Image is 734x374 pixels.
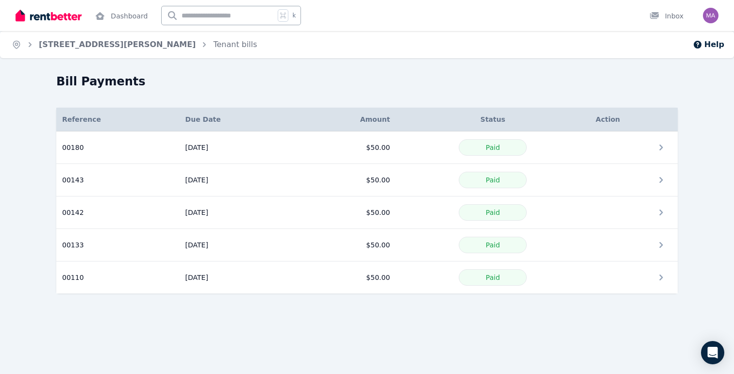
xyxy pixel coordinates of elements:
span: Paid [486,274,500,281]
td: [DATE] [180,261,295,294]
div: Inbox [650,11,684,21]
td: $50.00 [295,131,396,164]
td: [DATE] [180,196,295,229]
th: Status [396,108,590,131]
span: Paid [486,241,500,249]
span: Reference [62,114,101,124]
td: [DATE] [180,164,295,196]
span: 00180 [62,143,84,152]
td: $50.00 [295,164,396,196]
span: 00110 [62,273,84,282]
th: Amount [295,108,396,131]
th: Action [590,108,678,131]
img: Chern Chuin Mar [703,8,718,23]
span: 00133 [62,240,84,250]
td: $50.00 [295,229,396,261]
td: [DATE] [180,229,295,261]
span: Tenant bills [213,39,257,50]
img: RentBetter [16,8,82,23]
span: k [292,12,296,19]
button: Help [693,39,724,50]
td: $50.00 [295,196,396,229]
span: 00142 [62,208,84,217]
td: $50.00 [295,261,396,294]
td: [DATE] [180,131,295,164]
span: Paid [486,144,500,151]
a: [STREET_ADDRESS][PERSON_NAME] [39,40,196,49]
div: Open Intercom Messenger [701,341,724,364]
span: Paid [486,209,500,216]
th: Due Date [180,108,295,131]
h1: Bill Payments [56,74,146,89]
span: 00143 [62,175,84,185]
span: Paid [486,176,500,184]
